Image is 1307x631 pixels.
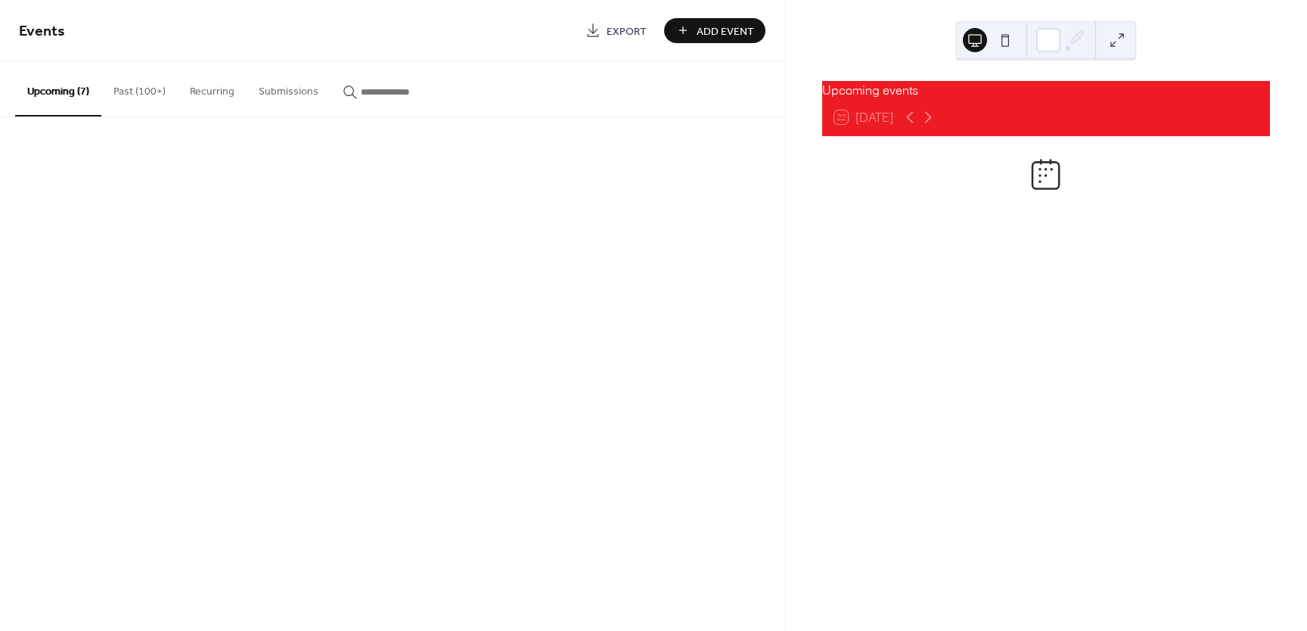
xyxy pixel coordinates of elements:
[697,23,754,39] span: Add Event
[574,18,658,43] a: Export
[15,61,101,117] button: Upcoming (7)
[664,18,765,43] button: Add Event
[822,81,1270,99] div: Upcoming events
[101,61,178,115] button: Past (100+)
[19,17,65,46] span: Events
[247,61,331,115] button: Submissions
[178,61,247,115] button: Recurring
[607,23,647,39] span: Export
